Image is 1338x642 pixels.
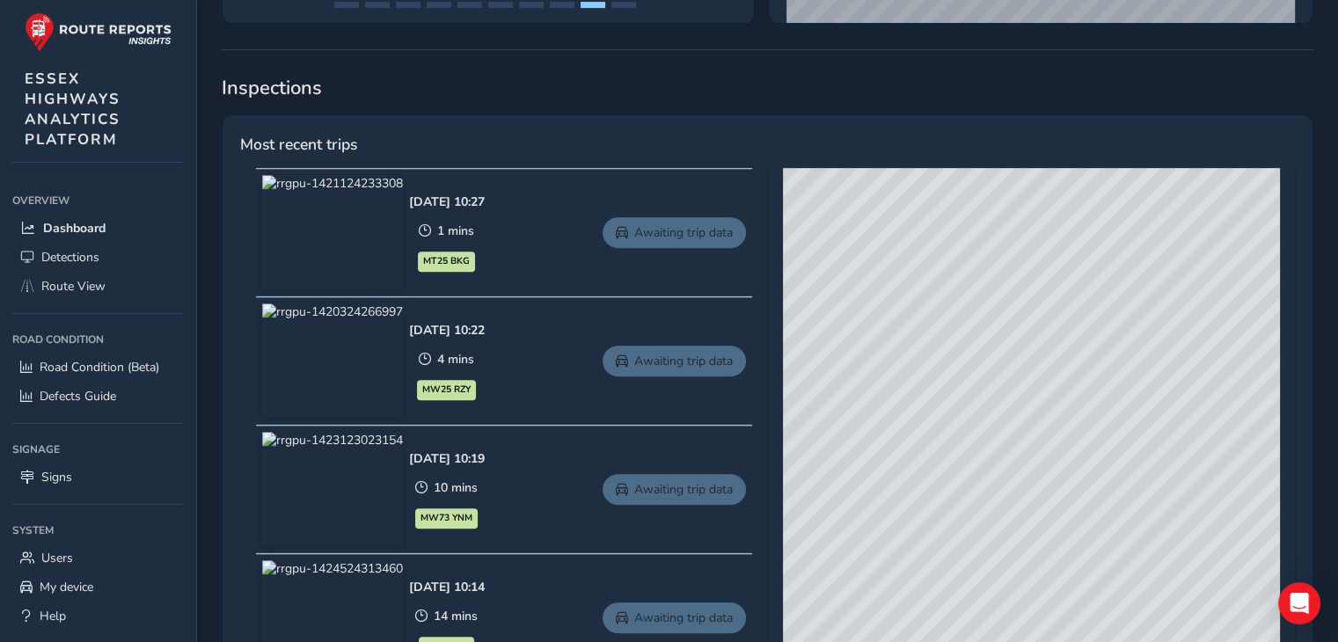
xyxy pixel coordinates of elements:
[434,608,478,624] span: 14 mins
[409,579,485,595] div: [DATE] 10:14
[12,517,184,544] div: System
[12,544,184,573] a: Users
[262,303,403,418] img: rrgpu-1420324266997
[603,602,746,633] a: Awaiting trip data
[12,382,184,411] a: Defects Guide
[581,2,605,8] button: Page 9
[550,2,574,8] button: Page 8
[603,217,746,248] a: Awaiting trip data
[488,2,513,8] button: Page 6
[1278,582,1320,624] div: Open Intercom Messenger
[603,474,746,505] a: Awaiting trip data
[25,12,172,52] img: rr logo
[12,187,184,214] div: Overview
[434,479,478,496] span: 10 mins
[519,2,544,8] button: Page 7
[12,436,184,463] div: Signage
[603,346,746,376] a: Awaiting trip data
[611,2,636,8] button: Page 10
[25,69,121,150] span: ESSEX HIGHWAYS ANALYTICS PLATFORM
[40,388,116,405] span: Defects Guide
[41,550,73,566] span: Users
[43,220,106,237] span: Dashboard
[240,133,357,156] span: Most recent trips
[40,608,66,624] span: Help
[420,511,472,525] span: MW73 YNM
[40,579,93,595] span: My device
[41,469,72,485] span: Signs
[262,432,403,546] img: rrgpu-1423123023154
[409,322,485,339] div: [DATE] 10:22
[427,2,451,8] button: Page 4
[437,351,474,368] span: 4 mins
[457,2,482,8] button: Page 5
[262,175,403,289] img: rrgpu-1421124233308
[12,602,184,631] a: Help
[41,249,99,266] span: Detections
[12,243,184,272] a: Detections
[12,272,184,301] a: Route View
[12,353,184,382] a: Road Condition (Beta)
[409,450,485,467] div: [DATE] 10:19
[12,214,184,243] a: Dashboard
[12,326,184,353] div: Road Condition
[396,2,420,8] button: Page 3
[12,463,184,492] a: Signs
[40,359,159,376] span: Road Condition (Beta)
[222,75,1313,101] span: Inspections
[422,383,471,397] span: MW25 RZY
[41,278,106,295] span: Route View
[12,573,184,602] a: My device
[423,254,470,268] span: MT25 BKG
[365,2,390,8] button: Page 2
[409,193,485,210] div: [DATE] 10:27
[437,223,474,239] span: 1 mins
[334,2,359,8] button: Page 1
